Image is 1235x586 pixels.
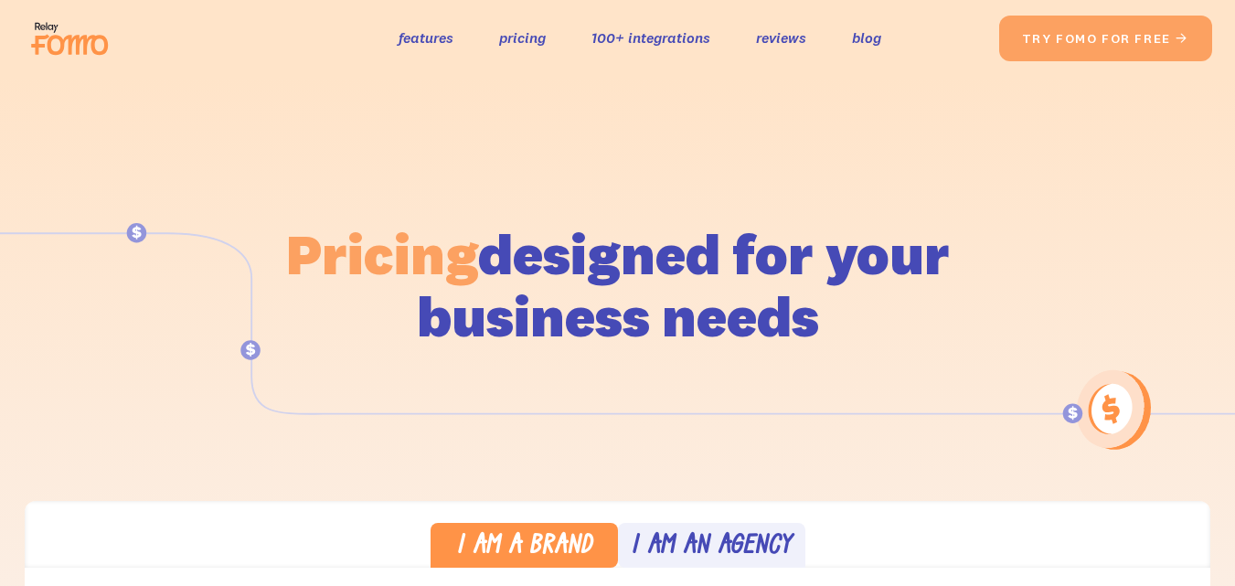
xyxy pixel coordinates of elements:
[631,534,792,560] div: I am an agency
[399,25,453,51] a: features
[285,223,951,347] h1: designed for your business needs
[852,25,881,51] a: blog
[456,534,592,560] div: I am a brand
[286,218,478,289] span: Pricing
[756,25,806,51] a: reviews
[999,16,1212,61] a: try fomo for free
[1175,30,1189,47] span: 
[499,25,546,51] a: pricing
[591,25,710,51] a: 100+ integrations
